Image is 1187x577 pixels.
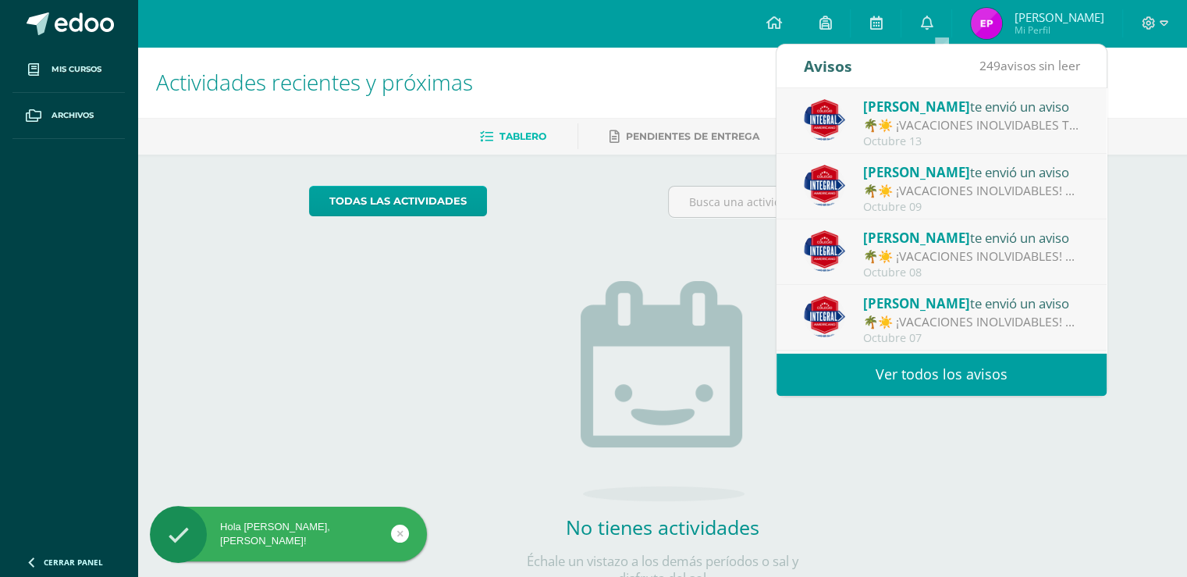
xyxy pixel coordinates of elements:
[1014,9,1103,25] span: [PERSON_NAME]
[609,124,759,149] a: Pendientes de entrega
[499,130,546,142] span: Tablero
[52,109,94,122] span: Archivos
[863,229,970,247] span: [PERSON_NAME]
[979,57,1079,74] span: avisos sin leer
[480,124,546,149] a: Tablero
[669,187,1015,217] input: Busca una actividad próxima aquí...
[626,130,759,142] span: Pendientes de entrega
[863,163,970,181] span: [PERSON_NAME]
[863,332,1080,345] div: Octubre 07
[863,201,1080,214] div: Octubre 09
[804,165,845,206] img: 387ed2a8187a40742b44cf00216892d1.png
[863,116,1080,134] div: 🌴☀️ ¡VACACIONES INOLVIDABLES TE ESPERAN! ☀️🌴: 🎉 ¡El curso más divertido del año está por comenzar...
[863,293,1080,313] div: te envió un aviso
[863,248,1080,265] div: 🌴☀️ ¡VACACIONES INOLVIDABLES! ☀️🌴: 🎉 ¡El curso más divertido del año está por comenzar! Del 27 de...
[1014,23,1103,37] span: Mi Perfil
[804,45,852,87] div: Avisos
[863,313,1080,331] div: 🌴☀️ ¡VACACIONES INOLVIDABLES! ☀️🌴: 🎉 ¡El curso más divertido del año está por comenzar! Del 27 de...
[44,557,103,568] span: Cerrar panel
[863,162,1080,182] div: te envió un aviso
[971,8,1002,39] img: 15aefbe3f8d86bd328289c3266de194a.png
[863,294,970,312] span: [PERSON_NAME]
[309,186,487,216] a: todas las Actividades
[804,296,845,337] img: 387ed2a8187a40742b44cf00216892d1.png
[777,353,1107,396] a: Ver todos los avisos
[804,230,845,272] img: 387ed2a8187a40742b44cf00216892d1.png
[804,99,845,141] img: 387ed2a8187a40742b44cf00216892d1.png
[150,520,427,548] div: Hola [PERSON_NAME], [PERSON_NAME]!
[863,135,1080,148] div: Octubre 13
[863,182,1080,200] div: 🌴☀️ ¡VACACIONES INOLVIDABLES! ☀️🌴: 🎉 ¡El curso más divertido del año está por comenzar! Del 27 de...
[12,47,125,93] a: Mis cursos
[863,227,1080,248] div: te envió un aviso
[156,67,473,97] span: Actividades recientes y próximas
[12,93,125,139] a: Archivos
[863,266,1080,280] div: Octubre 08
[979,57,1000,74] span: 249
[863,98,970,116] span: [PERSON_NAME]
[581,281,745,501] img: no_activities.png
[52,63,101,76] span: Mis cursos
[863,96,1080,116] div: te envió un aviso
[506,514,819,540] h2: No tienes actividades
